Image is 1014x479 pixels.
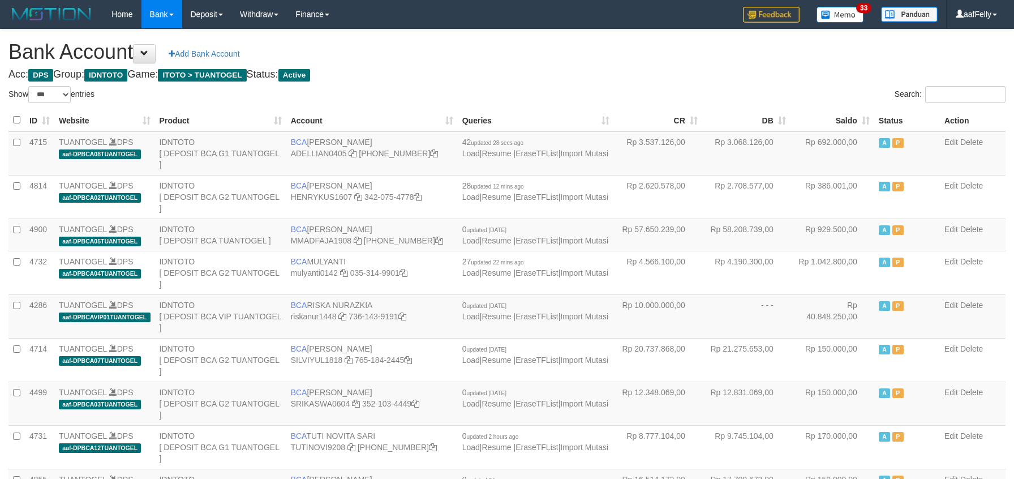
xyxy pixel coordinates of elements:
[560,149,608,158] a: Import Mutasi
[155,219,286,251] td: IDNTOTO [ DEPOSIT BCA TUANTOGEL ]
[291,443,345,452] a: TUTINOVI9208
[482,149,512,158] a: Resume
[155,251,286,294] td: IDNTOTO [ DEPOSIT BCA G2 TUANTOGEL ]
[54,175,155,219] td: DPS
[790,131,874,176] td: Rp 692.000,00
[614,338,702,382] td: Rp 20.737.868,00
[286,175,458,219] td: [PERSON_NAME] 342-075-4778
[925,86,1006,103] input: Search:
[790,425,874,469] td: Rp 170.000,00
[944,138,958,147] a: Edit
[8,69,1006,80] h4: Acc: Group: Game: Status:
[515,149,558,158] a: EraseTFList
[291,268,338,277] a: mulyanti0142
[790,109,874,131] th: Saldo: activate to sort column ascending
[59,313,151,322] span: aaf-DPBCAVIP01TUANTOGEL
[462,356,480,365] a: Load
[59,443,141,453] span: aaf-DPBCA12TUANTOGEL
[291,181,307,190] span: BCA
[462,443,480,452] a: Load
[515,268,558,277] a: EraseTFList
[614,425,702,469] td: Rp 8.777.104,00
[462,225,608,245] span: | | |
[54,251,155,294] td: DPS
[515,356,558,365] a: EraseTFList
[354,193,362,202] a: Copy HENRYKUS1607 to clipboard
[155,109,286,131] th: Product: activate to sort column ascending
[471,183,523,190] span: updated 12 mins ago
[702,219,790,251] td: Rp 58.208.739,00
[54,425,155,469] td: DPS
[286,425,458,469] td: TUTI NOVITA SARI [PHONE_NUMBER]
[879,388,890,398] span: Active
[462,431,608,452] span: | | |
[515,399,558,408] a: EraseTFList
[291,344,307,353] span: BCA
[25,338,54,382] td: 4714
[892,138,904,148] span: Paused
[25,219,54,251] td: 4900
[8,86,94,103] label: Show entries
[286,219,458,251] td: [PERSON_NAME] [PHONE_NUMBER]
[702,131,790,176] td: Rp 3.068.126,00
[59,356,141,366] span: aaf-DPBCA07TUANTOGEL
[560,193,608,202] a: Import Mutasi
[560,236,608,245] a: Import Mutasi
[54,382,155,425] td: DPS
[458,109,614,131] th: Queries: activate to sort column ascending
[286,294,458,338] td: RISKA NURAZKIA 736-143-9191
[879,138,890,148] span: Active
[462,388,608,408] span: | | |
[155,294,286,338] td: IDNTOTO [ DEPOSIT BCA VIP TUANTOGEL ]
[892,388,904,398] span: Paused
[482,443,512,452] a: Resume
[560,356,608,365] a: Import Mutasi
[462,138,523,147] span: 42
[895,86,1006,103] label: Search:
[892,432,904,442] span: Paused
[515,443,558,452] a: EraseTFList
[817,7,864,23] img: Button%20Memo.svg
[59,181,107,190] a: TUANTOGEL
[790,175,874,219] td: Rp 386.001,00
[54,338,155,382] td: DPS
[614,219,702,251] td: Rp 57.650.239,00
[59,138,107,147] a: TUANTOGEL
[291,356,343,365] a: SILVIYUL1818
[482,312,512,321] a: Resume
[944,225,958,234] a: Edit
[161,44,247,63] a: Add Bank Account
[702,109,790,131] th: DB: activate to sort column ascending
[8,6,94,23] img: MOTION_logo.png
[155,338,286,382] td: IDNTOTO [ DEPOSIT BCA G2 TUANTOGEL ]
[702,251,790,294] td: Rp 4.190.300,00
[960,257,983,266] a: Delete
[286,338,458,382] td: [PERSON_NAME] 765-184-2445
[702,294,790,338] td: - - -
[560,399,608,408] a: Import Mutasi
[349,149,356,158] a: Copy ADELLIAN0405 to clipboard
[25,131,54,176] td: 4715
[702,382,790,425] td: Rp 12.831.069,00
[291,312,337,321] a: riskanur1448
[338,312,346,321] a: Copy riskanur1448 to clipboard
[960,181,983,190] a: Delete
[462,181,608,202] span: | | |
[354,236,362,245] a: Copy MMADFAJA1908 to clipboard
[515,236,558,245] a: EraseTFList
[291,225,307,234] span: BCA
[614,131,702,176] td: Rp 3.537.126,00
[291,257,307,266] span: BCA
[291,193,353,202] a: HENRYKUS1607
[155,175,286,219] td: IDNTOTO [ DEPOSIT BCA G2 TUANTOGEL ]
[429,443,437,452] a: Copy 5665095298 to clipboard
[462,268,480,277] a: Load
[944,431,958,440] a: Edit
[515,193,558,202] a: EraseTFList
[790,382,874,425] td: Rp 150.000,00
[462,257,524,266] span: 27
[462,344,506,353] span: 0
[462,431,519,440] span: 0
[614,294,702,338] td: Rp 10.000.000,00
[790,338,874,382] td: Rp 150.000,00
